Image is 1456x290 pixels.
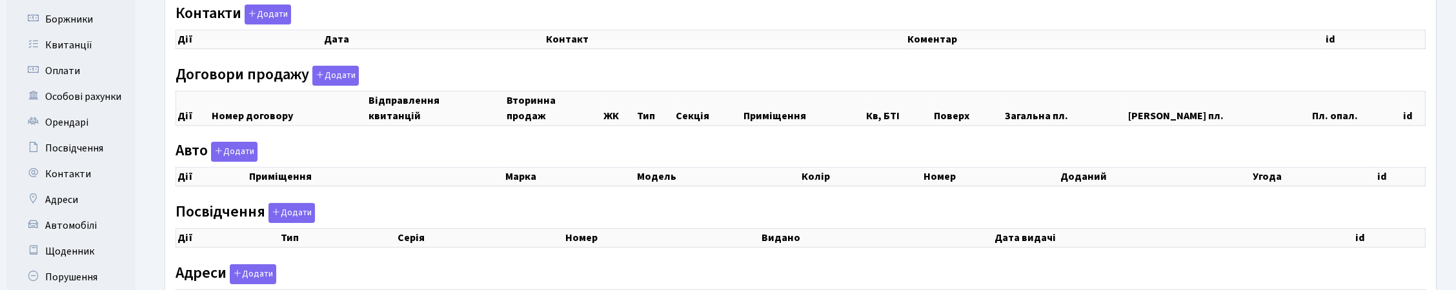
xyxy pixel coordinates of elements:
button: Договори продажу [312,66,359,86]
th: Пл. опал. [1311,91,1402,125]
a: Контакти [6,161,136,187]
th: Дії [176,91,210,125]
th: Номер [922,168,1059,186]
th: [PERSON_NAME] пл. [1127,91,1311,125]
label: Посвідчення [176,203,315,223]
a: Адреси [6,187,136,213]
th: Номер [564,228,761,247]
th: Марка [504,168,636,186]
button: Авто [211,142,258,162]
th: Дата [323,30,545,49]
a: Орендарі [6,110,136,135]
th: Дії [176,30,323,49]
a: Особові рахунки [6,84,136,110]
a: Додати [265,200,315,223]
th: Модель [636,168,800,186]
th: Дії [176,168,248,186]
th: Секція [675,91,743,125]
button: Адреси [230,264,276,284]
th: Загальна пл. [1004,91,1127,125]
th: Контакт [545,30,907,49]
a: Автомобілі [6,213,136,238]
th: Дії [176,228,280,247]
th: Кв, БТІ [865,91,933,125]
button: Посвідчення [268,203,315,223]
a: Порушення [6,264,136,290]
th: Приміщення [248,168,504,186]
a: Квитанції [6,32,136,58]
th: Тип [279,228,396,247]
th: Вторинна продаж [505,91,602,125]
a: Боржники [6,6,136,32]
label: Договори продажу [176,66,359,86]
th: id [1325,30,1426,49]
th: Номер договору [210,91,368,125]
th: id [1354,228,1425,247]
th: Серія [396,228,564,247]
a: Оплати [6,58,136,84]
a: Посвідчення [6,135,136,161]
th: Угода [1251,168,1375,186]
th: id [1402,91,1426,125]
th: Дата видачі [994,228,1355,247]
a: Додати [227,262,276,284]
label: Адреси [176,264,276,284]
label: Контакти [176,5,291,24]
a: Додати [309,63,359,86]
a: Додати [241,3,291,25]
th: Колір [800,168,922,186]
th: Поверх [933,91,1004,125]
th: Тип [636,91,675,125]
th: Доданий [1059,168,1251,186]
a: Щоденник [6,238,136,264]
th: Видано [760,228,993,247]
label: Авто [176,142,258,162]
th: Відправлення квитанцій [368,91,506,125]
th: ЖК [602,91,636,125]
th: Коментар [907,30,1325,49]
a: Додати [208,140,258,162]
th: Приміщення [742,91,864,125]
th: id [1376,168,1426,186]
button: Контакти [245,5,291,24]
